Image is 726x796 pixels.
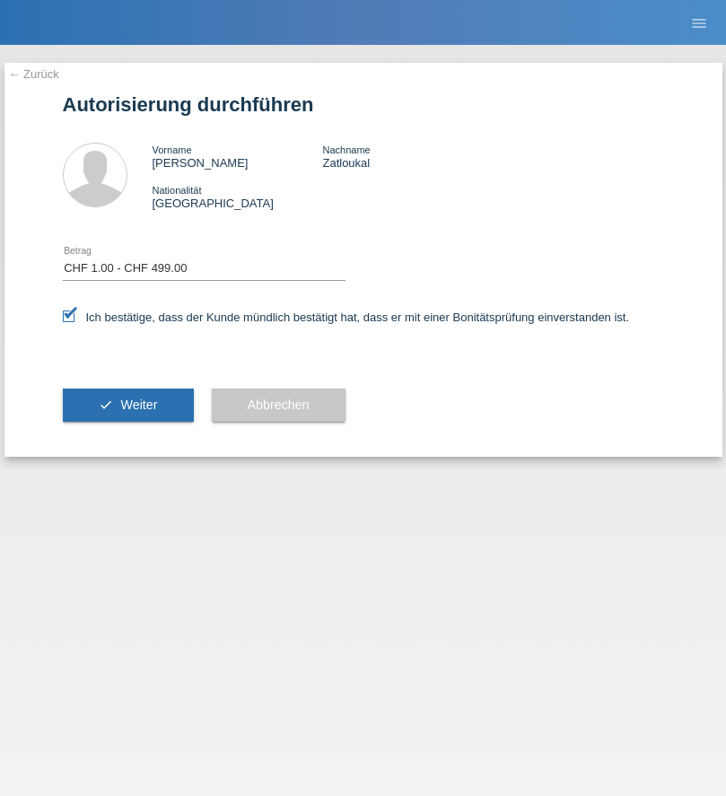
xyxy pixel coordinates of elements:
div: [PERSON_NAME] [153,143,323,170]
span: Weiter [120,398,157,412]
a: ← Zurück [9,67,59,81]
button: Abbrechen [212,389,346,423]
span: Abbrechen [248,398,310,412]
i: menu [690,14,708,32]
div: [GEOGRAPHIC_DATA] [153,183,323,210]
a: menu [681,17,717,28]
span: Nachname [322,144,370,155]
h1: Autorisierung durchführen [63,93,664,116]
span: Vorname [153,144,192,155]
span: Nationalität [153,185,202,196]
button: check Weiter [63,389,194,423]
div: Zatloukal [322,143,493,170]
label: Ich bestätige, dass der Kunde mündlich bestätigt hat, dass er mit einer Bonitätsprüfung einversta... [63,311,630,324]
i: check [99,398,113,412]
